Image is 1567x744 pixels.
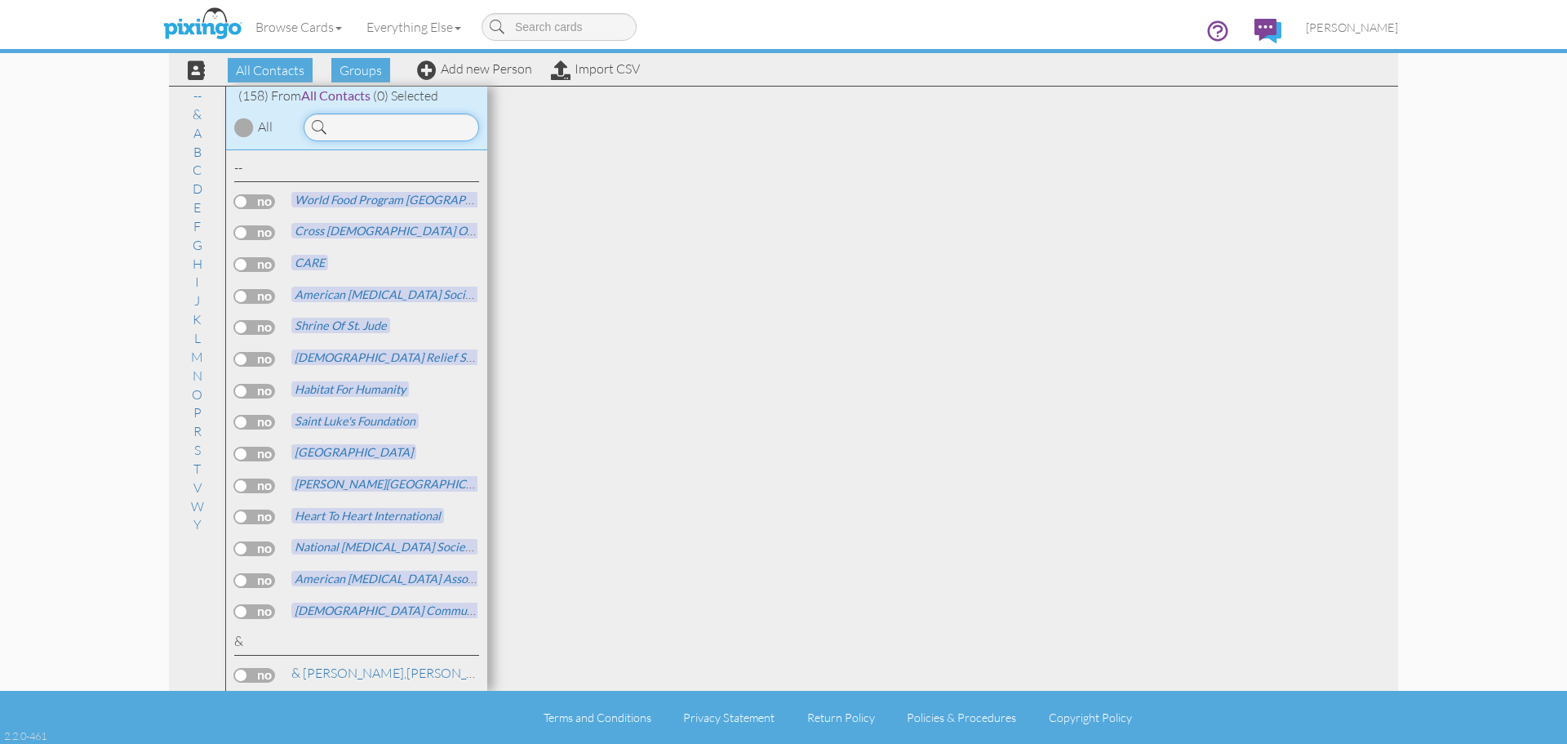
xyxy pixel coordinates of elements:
[184,235,211,255] a: G
[291,318,390,333] span: Shrine of St. Jude
[291,539,478,555] span: National [MEDICAL_DATA] Society
[4,728,47,743] div: 2.2.0-461
[417,60,532,77] a: Add new Person
[185,515,210,534] a: Y
[185,216,209,236] a: F
[551,60,640,77] a: Import CSV
[184,310,210,329] a: K
[186,328,209,348] a: L
[234,632,479,656] div: &
[184,366,211,385] a: N
[291,665,406,681] span: & [PERSON_NAME],
[185,86,210,105] a: --
[291,192,527,207] span: World Food Program [GEOGRAPHIC_DATA]
[331,58,390,82] span: Groups
[184,254,211,274] a: H
[1049,711,1132,724] a: Copyright Policy
[291,381,409,397] span: Habitat for Humanity
[228,58,313,82] span: All Contacts
[187,272,207,292] a: I
[185,142,210,162] a: B
[373,87,438,104] span: (0) Selected
[482,13,637,41] input: Search cards
[291,350,507,365] span: [DEMOGRAPHIC_DATA] Relief Services
[291,413,419,429] span: Saint Luke's Foundation
[185,478,210,497] a: V
[226,87,487,105] div: (158) From
[291,603,527,618] span: [DEMOGRAPHIC_DATA] Community Health
[185,198,209,217] a: E
[185,123,210,143] a: A
[185,421,210,441] a: R
[258,118,273,136] div: All
[291,444,416,460] span: [GEOGRAPHIC_DATA]
[243,7,354,47] a: Browse Cards
[185,459,209,479] a: T
[1294,7,1410,48] a: [PERSON_NAME]
[184,385,211,404] a: O
[290,663,509,683] a: [PERSON_NAME]
[807,711,875,724] a: Return Policy
[683,711,775,724] a: Privacy Statement
[1306,20,1398,34] span: [PERSON_NAME]
[186,291,208,310] a: J
[183,347,211,367] a: M
[184,179,211,198] a: D
[234,158,479,182] div: --
[1254,19,1281,43] img: comments.svg
[159,4,246,45] img: pixingo logo
[185,403,210,422] a: P
[184,160,210,180] a: C
[907,711,1016,724] a: Policies & Procedures
[186,440,209,460] a: S
[291,508,444,523] span: Heart to Heart International
[291,287,485,302] span: American [MEDICAL_DATA] Society
[291,255,328,270] span: CARE
[291,223,510,238] span: Cross [DEMOGRAPHIC_DATA] Outreach
[301,87,371,103] span: All Contacts
[291,476,508,492] span: [PERSON_NAME][GEOGRAPHIC_DATA]
[544,711,651,724] a: Terms and Conditions
[291,571,506,586] span: American [MEDICAL_DATA] Association
[184,105,210,124] a: &
[183,497,212,516] a: W
[354,7,473,47] a: Everything Else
